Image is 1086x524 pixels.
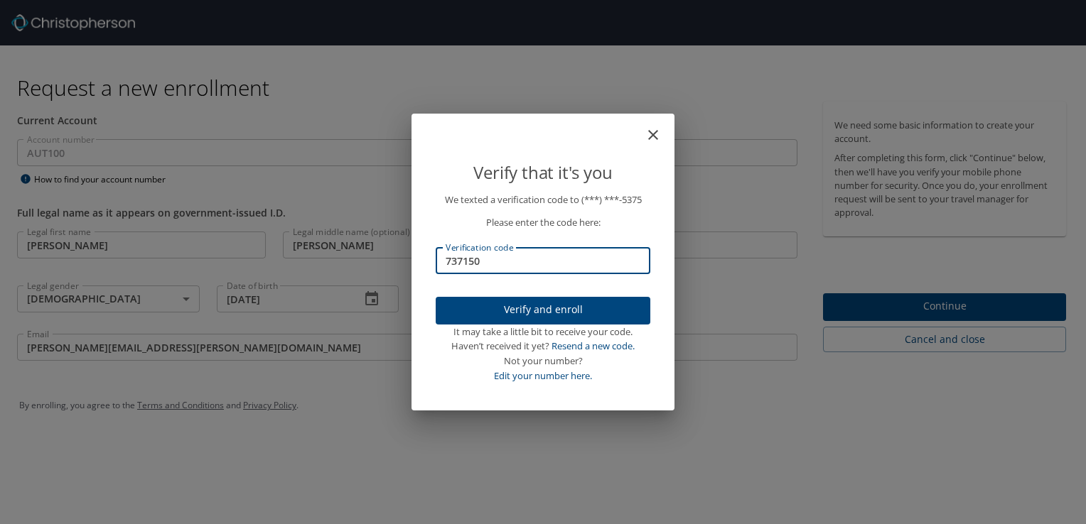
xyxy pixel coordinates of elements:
[436,192,650,207] p: We texted a verification code to (***) ***- 5375
[652,119,669,136] button: close
[552,339,635,352] a: Resend a new code.
[436,324,650,339] div: It may take a little bit to receive your code.
[436,354,650,369] div: Not your number?
[447,301,639,319] span: Verify and enroll
[436,339,650,354] div: Haven’t received it yet?
[436,215,650,230] p: Please enter the code here:
[436,297,650,324] button: Verify and enroll
[436,159,650,186] p: Verify that it's you
[494,369,592,382] a: Edit your number here.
